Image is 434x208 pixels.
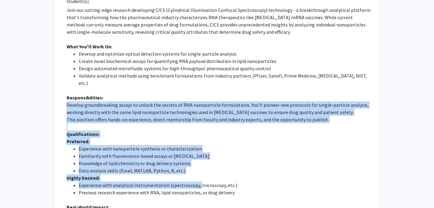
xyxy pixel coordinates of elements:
p: Develop groundbreaking assays to unlock the secrets of RNA nanoparticle formulations. You'll pion... [67,101,372,116]
strong: Preferred: [67,138,89,144]
strong: Qualifications: [67,131,99,137]
iframe: Chat [5,181,26,203]
p: This position offers hands-on experience, direct mentorship from faculty and industry experts, an... [67,116,372,123]
strong: What You'll Work On: [67,43,112,50]
li: Knowledge of lipid chemistry or drug delivery systems [79,160,372,167]
li: Experience with analytical instrumentation (spectroscopy, microscopy, etc.) [79,182,372,189]
li: Data analysis skills (Excel, MATLAB, Python, R, etc.) [79,167,372,174]
li: Previous research experience with RNA, lipid nanoparticles, or drug delivery [79,189,372,196]
li: Experience with nanoparticle synthesis or characterization [79,145,372,152]
p: Join our cutting-edge research developing CICS (Cylindrical Illumination Confocal Spectroscopy) t... [67,6,372,36]
li: Design automated microfluidic systems for high-throughput pharmaceutical quality control [79,65,372,72]
strong: Responsibilities: [67,95,103,101]
li: Develop and optimize optical detection systems for single-particle analysis [79,50,372,57]
strong: Highly Desired: [67,175,100,181]
li: Familiarity with fluorescence-based assays or [MEDICAL_DATA] [79,152,372,160]
li: Create novel biochemical assays for quantifying RNA payload distribution in lipid nanoparticles [79,57,372,65]
li: Validate analytical methods using benchmark formulations from industry partners (Pfizer, Sanofi, ... [79,72,372,87]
